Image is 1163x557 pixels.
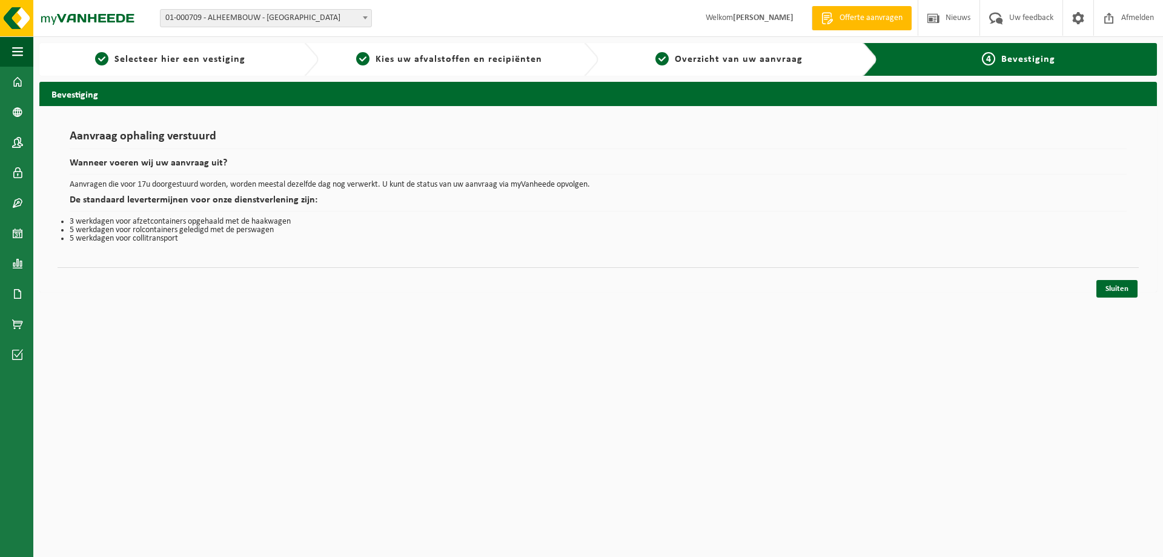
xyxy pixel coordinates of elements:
span: Bevestiging [1001,55,1055,64]
strong: [PERSON_NAME] [733,13,794,22]
h2: De standaard levertermijnen voor onze dienstverlening zijn: [70,195,1127,212]
a: Sluiten [1096,280,1138,298]
a: 1Selecteer hier een vestiging [45,52,294,67]
p: Aanvragen die voor 17u doorgestuurd worden, worden meestal dezelfde dag nog verwerkt. U kunt de s... [70,181,1127,189]
span: 01-000709 - ALHEEMBOUW - OOSTNIEUWKERKE [161,10,371,27]
a: 3Overzicht van uw aanvraag [605,52,853,67]
h2: Wanneer voeren wij uw aanvraag uit? [70,158,1127,175]
li: 5 werkdagen voor collitransport [70,235,1127,243]
h2: Bevestiging [39,82,1157,105]
span: 3 [655,52,669,65]
a: Offerte aanvragen [812,6,912,30]
li: 5 werkdagen voor rolcontainers geledigd met de perswagen [70,226,1127,235]
span: Selecteer hier een vestiging [114,55,245,64]
span: 01-000709 - ALHEEMBOUW - OOSTNIEUWKERKE [160,9,372,27]
span: Kies uw afvalstoffen en recipiënten [376,55,542,64]
span: 2 [356,52,369,65]
span: Offerte aanvragen [837,12,906,24]
a: 2Kies uw afvalstoffen en recipiënten [325,52,574,67]
span: 4 [982,52,995,65]
li: 3 werkdagen voor afzetcontainers opgehaald met de haakwagen [70,218,1127,226]
h1: Aanvraag ophaling verstuurd [70,130,1127,149]
span: 1 [95,52,108,65]
span: Overzicht van uw aanvraag [675,55,803,64]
